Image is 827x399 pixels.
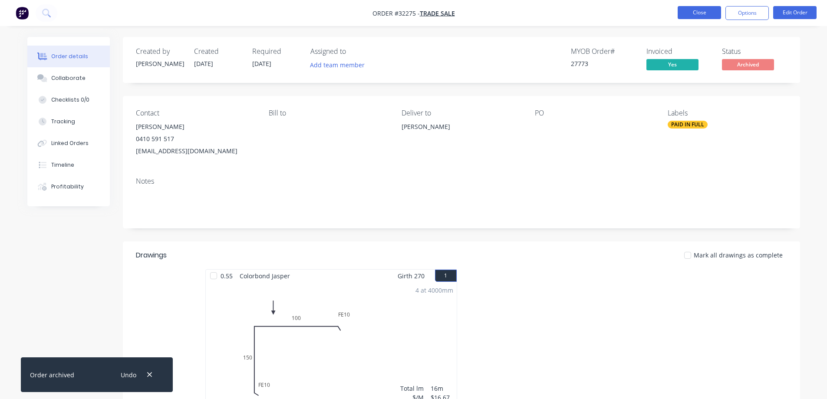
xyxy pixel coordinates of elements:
button: Undo [116,369,141,381]
button: Profitability [27,176,110,198]
button: 1 [435,270,457,282]
span: [DATE] [252,59,271,68]
div: Collaborate [51,74,86,82]
div: Created [194,47,242,56]
div: Status [722,47,787,56]
div: Deliver to [402,109,521,117]
div: 0410 591 517 [136,133,255,145]
div: MYOB Order # [571,47,636,56]
div: [PERSON_NAME] [402,121,521,133]
span: Mark all drawings as complete [694,251,783,260]
button: Edit Order [773,6,817,19]
div: [PERSON_NAME]0410 591 517[EMAIL_ADDRESS][DOMAIN_NAME] [136,121,255,157]
div: Tracking [51,118,75,125]
button: Timeline [27,154,110,176]
div: 27773 [571,59,636,68]
div: Order archived [30,370,74,379]
div: Bill to [269,109,388,117]
div: Drawings [136,250,167,261]
button: Options [725,6,769,20]
div: Timeline [51,161,74,169]
div: Created by [136,47,184,56]
div: 4 at 4000mm [415,286,453,295]
span: Colorbond Jasper [236,270,293,282]
button: Close [678,6,721,19]
span: Yes [646,59,699,70]
div: Contact [136,109,255,117]
button: Collaborate [27,67,110,89]
div: Total lm [400,384,424,393]
a: TRADE SALE [420,9,455,17]
span: [DATE] [194,59,213,68]
button: Add team member [305,59,369,71]
div: Linked Orders [51,139,89,147]
button: Add team member [310,59,369,71]
button: Order details [27,46,110,67]
div: Order details [51,53,88,60]
div: [PERSON_NAME] [136,59,184,68]
div: [PERSON_NAME] [402,121,521,148]
div: Checklists 0/0 [51,96,89,104]
span: Archived [722,59,774,70]
div: 16m [431,384,453,393]
span: Girth 270 [398,270,425,282]
div: PO [535,109,654,117]
div: Profitability [51,183,84,191]
div: PAID IN FULL [668,121,708,129]
div: [PERSON_NAME] [136,121,255,133]
div: Notes [136,177,787,185]
img: Factory [16,7,29,20]
div: Labels [668,109,787,117]
span: 0.55 [217,270,236,282]
button: Tracking [27,111,110,132]
button: Linked Orders [27,132,110,154]
div: Assigned to [310,47,397,56]
div: Invoiced [646,47,712,56]
span: Order #32275 - [372,9,420,17]
div: [EMAIL_ADDRESS][DOMAIN_NAME] [136,145,255,157]
button: Checklists 0/0 [27,89,110,111]
div: Required [252,47,300,56]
